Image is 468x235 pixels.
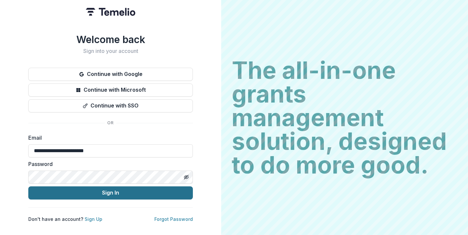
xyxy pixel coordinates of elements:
[28,186,193,200] button: Sign In
[28,99,193,112] button: Continue with SSO
[86,8,135,16] img: Temelio
[28,216,102,223] p: Don't have an account?
[181,172,192,182] button: Toggle password visibility
[28,134,189,142] label: Email
[154,216,193,222] a: Forgot Password
[28,34,193,45] h1: Welcome back
[28,48,193,54] h2: Sign into your account
[28,83,193,97] button: Continue with Microsoft
[28,160,189,168] label: Password
[28,68,193,81] button: Continue with Google
[85,216,102,222] a: Sign Up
